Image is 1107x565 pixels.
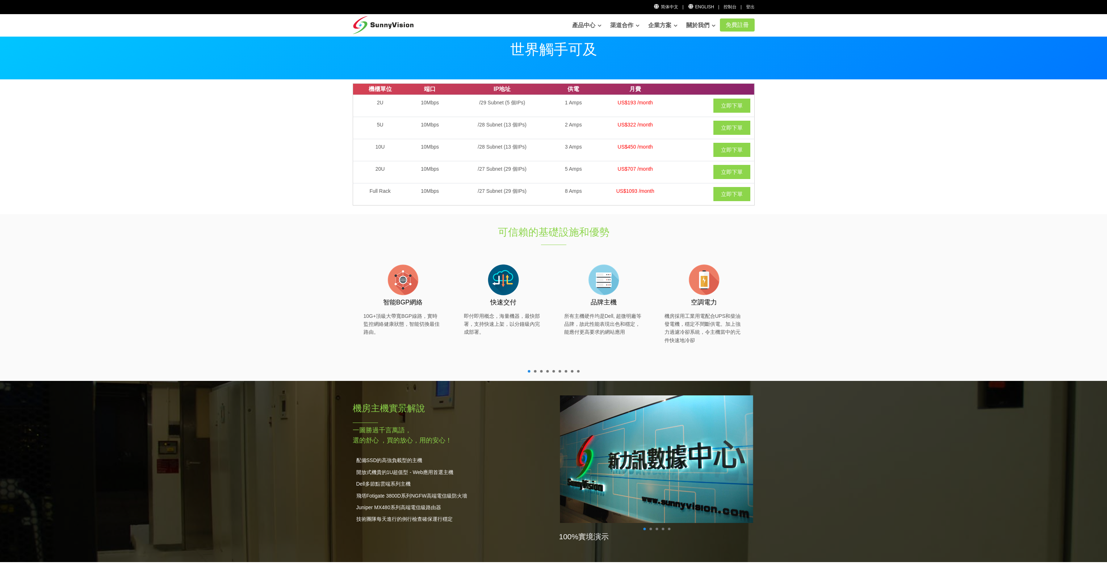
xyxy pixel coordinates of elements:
[713,121,750,135] a: 立即下單
[616,188,654,194] span: US$1093 /month
[452,161,552,183] td: /27 Subnet (29 個IPs)
[407,139,453,161] td: 10Mbps
[664,312,743,345] p: 機房採用工業用電配合UPS和柴油發電機，穩定不間斷供電。加上強力過濾冷卻系統，令主機當中的元件快速地冷卻
[572,18,601,33] a: 產品中心
[452,95,552,117] td: /29 Subnet (5 個IPs)
[452,183,552,205] td: /27 Subnet (29 個IPs)
[452,117,552,139] td: /28 Subnet (13 個IPs)
[407,95,453,117] td: 10Mbps
[654,4,679,9] a: 简体中文
[407,84,453,95] th: 端口
[564,298,643,307] h3: 品牌主機
[353,183,407,205] td: Full Rack
[552,183,595,205] td: 8 Amps
[713,99,750,113] a: 立即下單
[618,122,653,128] span: US$322 /month
[353,425,548,445] p: 一圖勝過千言萬語， 選的舒心 ，買的放心，用的安心！
[586,262,622,298] img: flat-server-alt.png
[353,95,407,117] td: 2U
[407,183,453,205] td: 10Mbps
[552,117,595,139] td: 2 Amps
[559,531,755,542] h4: 100%實境演示
[452,84,552,95] th: IP地址
[353,515,548,523] li: 技術團隊每天進行的例行檢查確保運行穩定
[364,298,443,307] h3: 智能BGP網絡
[682,4,683,11] li: |
[552,95,595,117] td: 1 Amps
[718,4,719,11] li: |
[618,166,653,172] span: US$707 /month
[353,139,407,161] td: 10U
[353,456,548,464] li: 配備SSD的高強負載型的主機
[686,262,722,298] img: flat-battery.png
[353,161,407,183] td: 20U
[688,4,714,9] a: English
[746,4,755,9] a: 登出
[664,298,743,307] h3: 空調電力
[595,84,675,95] th: 月費
[464,312,543,336] p: 即付即用概念，海量機器，最快部署，支持快速上架，以分鐘級內完成部署。
[720,18,755,32] a: 免費註冊
[741,4,742,11] li: |
[353,492,548,500] li: 飛塔Fotigate 3800D系列NGFW高端電信級防火墻
[353,84,407,95] th: 機櫃單位
[618,144,653,150] span: US$450 /month
[407,161,453,183] td: 10Mbps
[364,312,443,336] p: 10G+頂級大帶寬BGP線路，實時監控網絡健康狀態，智能切換最佳路由。
[648,18,678,33] a: 企業方案
[713,187,750,201] a: 立即下單
[618,100,653,105] span: US$193 /month
[552,84,595,95] th: 供電
[552,161,595,183] td: 5 Amps
[385,262,421,298] img: flat-internet.png
[552,139,595,161] td: 3 Amps
[353,480,548,488] li: Dell多節點雲端系列主機
[560,395,753,524] img: Image Description
[353,402,548,415] h2: 機房主機實景解說
[433,225,674,239] h1: 可信賴的基礎設施和優勢
[485,262,521,298] img: flat-cloud-in-out.png
[713,143,750,157] a: 立即下單
[610,18,640,33] a: 渠道合作
[564,312,643,336] p: 所有主機硬件均是Dell, 超微明廠等品牌，故此性能表現出色和穩定，能應付更高要求的網站應用
[452,139,552,161] td: /28 Subnet (13 個IPs)
[407,117,453,139] td: 10Mbps
[353,117,407,139] td: 5U
[464,298,543,307] h3: 快速交付
[353,503,548,511] li: Juniper MX480系列高端電信級路由器
[724,4,737,11] div: 控制台
[686,18,716,33] a: 關於我們
[713,165,750,179] a: 立即下單
[353,468,548,476] li: 開放式機貴的1U超值型 - Web應用首選主機
[353,42,755,57] p: 世界觸手可及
